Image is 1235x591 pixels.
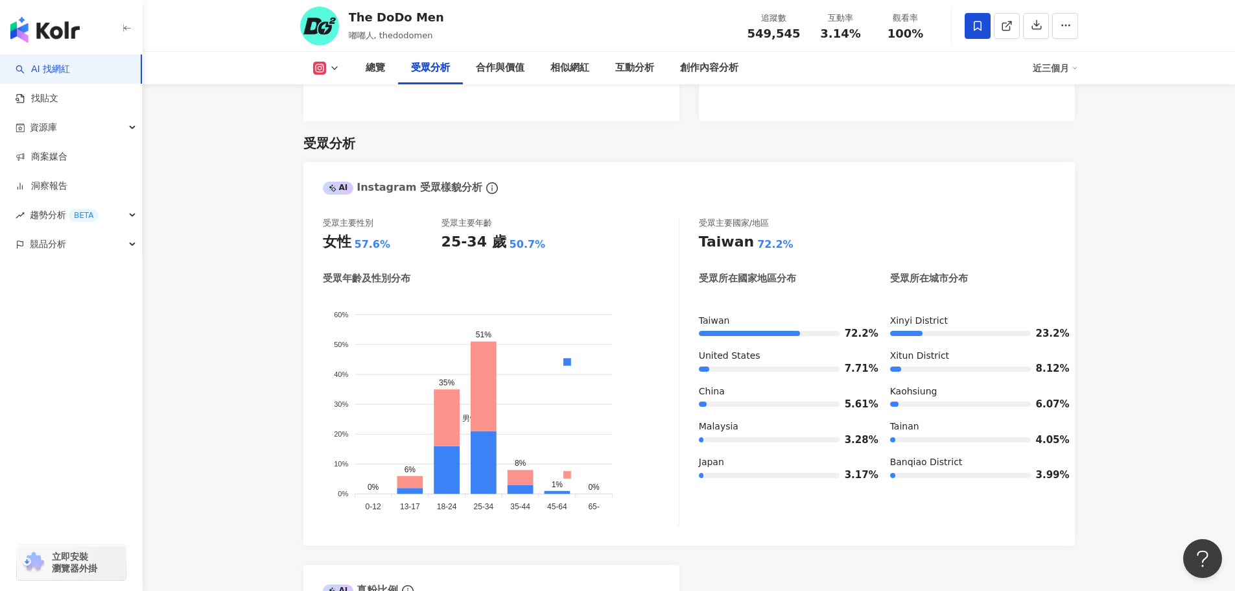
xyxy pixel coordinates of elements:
span: rise [16,211,25,220]
span: 8.12% [1036,364,1055,374]
div: 受眾所在國家地區分布 [699,272,796,285]
tspan: 13-17 [400,502,420,511]
div: Tainan [890,420,1055,433]
div: 受眾所在城市分布 [890,272,968,285]
div: 受眾年齡及性別分布 [323,272,410,285]
span: 3.14% [820,27,860,40]
div: 50.7% [510,237,546,252]
div: 總覽 [366,60,385,76]
tspan: 45-64 [547,502,567,511]
span: 6.07% [1036,400,1055,409]
tspan: 10% [334,460,348,468]
div: 觀看率 [881,12,930,25]
span: info-circle [484,180,500,196]
div: Taiwan [699,315,864,328]
div: AI [323,182,354,195]
tspan: 65- [588,502,599,511]
tspan: 0-12 [365,502,381,511]
tspan: 30% [334,400,348,407]
div: 受眾主要年齡 [441,217,492,229]
span: 4.05% [1036,435,1055,445]
tspan: 50% [334,340,348,348]
tspan: 35-44 [510,502,530,511]
span: 趨勢分析 [30,200,99,230]
span: 3.28% [845,435,864,445]
div: 互動率 [816,12,865,25]
div: 追蹤數 [747,12,801,25]
span: 資源庫 [30,113,57,142]
span: 5.61% [845,400,864,409]
div: 互動分析 [615,60,654,76]
span: 3.17% [845,470,864,480]
span: 3.99% [1036,470,1055,480]
a: 找貼文 [16,92,58,105]
span: 男性 [453,414,478,423]
iframe: Help Scout Beacon - Open [1183,539,1222,578]
div: The DoDo Men [349,9,444,25]
span: 競品分析 [30,230,66,259]
div: Taiwan [699,232,754,252]
div: Instagram 受眾樣貌分析 [323,180,482,195]
img: chrome extension [21,552,46,573]
span: 23.2% [1036,329,1055,339]
span: 72.2% [845,329,864,339]
span: 549,545 [747,27,801,40]
a: searchAI 找網紅 [16,63,70,76]
div: 受眾主要國家/地區 [699,217,769,229]
div: United States [699,350,864,363]
tspan: 60% [334,310,348,318]
div: Xitun District [890,350,1055,363]
div: Malaysia [699,420,864,433]
a: 商案媒合 [16,151,67,163]
a: 洞察報告 [16,180,67,193]
div: Xinyi District [890,315,1055,328]
div: 創作內容分析 [680,60,738,76]
div: Japan [699,456,864,469]
div: 相似網紅 [550,60,589,76]
tspan: 25-34 [473,502,493,511]
img: logo [10,17,80,43]
span: 7.71% [845,364,864,374]
img: KOL Avatar [300,6,339,45]
div: 受眾分析 [411,60,450,76]
span: 立即安裝 瀏覽器外掛 [52,551,97,574]
div: Banqiao District [890,456,1055,469]
div: 72.2% [757,237,794,252]
div: 57.6% [355,237,391,252]
span: 100% [888,27,924,40]
tspan: 40% [334,370,348,378]
div: BETA [69,209,99,222]
span: 嘟嘟人, thedodomen [349,30,433,40]
div: China [699,385,864,398]
div: 近三個月 [1033,58,1078,78]
div: 女性 [323,232,351,252]
div: 受眾分析 [303,134,355,152]
div: 25-34 歲 [441,232,506,252]
div: 受眾主要性別 [323,217,373,229]
tspan: 0% [338,490,348,498]
div: 合作與價值 [476,60,524,76]
tspan: 18-24 [436,502,456,511]
div: Kaohsiung [890,385,1055,398]
tspan: 20% [334,430,348,438]
a: chrome extension立即安裝 瀏覽器外掛 [17,545,126,580]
